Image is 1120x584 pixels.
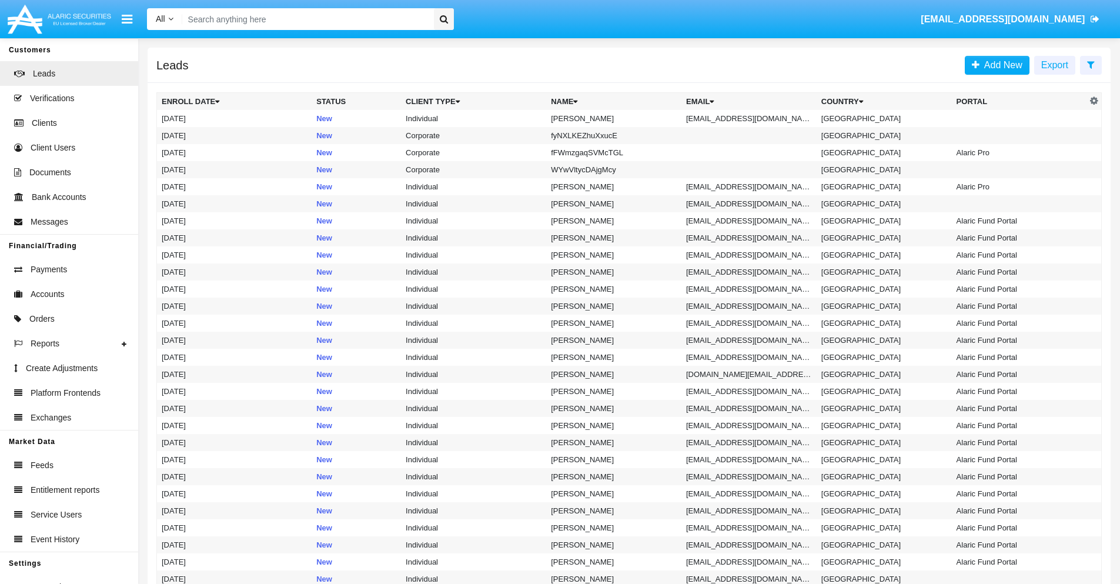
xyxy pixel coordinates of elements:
td: [EMAIL_ADDRESS][DOMAIN_NAME] [681,298,817,315]
td: [PERSON_NAME] [546,281,681,298]
td: New [312,263,401,281]
h5: Leads [156,61,189,70]
td: [DATE] [157,553,312,570]
td: [GEOGRAPHIC_DATA] [817,212,952,229]
td: Individual [401,468,546,485]
td: [PERSON_NAME] [546,417,681,434]
td: [EMAIL_ADDRESS][DOMAIN_NAME] [681,229,817,246]
img: Logo image [6,2,113,36]
td: [GEOGRAPHIC_DATA] [817,485,952,502]
td: [DATE] [157,229,312,246]
td: [EMAIL_ADDRESS][DOMAIN_NAME] [681,246,817,263]
td: Individual [401,229,546,246]
td: [PERSON_NAME] [546,229,681,246]
td: [EMAIL_ADDRESS][DOMAIN_NAME] [681,178,817,195]
td: New [312,451,401,468]
td: [PERSON_NAME] [546,298,681,315]
td: Alaric Fund Portal [952,281,1087,298]
td: [GEOGRAPHIC_DATA] [817,195,952,212]
td: Alaric Fund Portal [952,212,1087,229]
td: Alaric Fund Portal [952,536,1087,553]
td: Individual [401,383,546,400]
span: Client Users [31,142,75,154]
td: [EMAIL_ADDRESS][DOMAIN_NAME] [681,485,817,502]
td: Alaric Fund Portal [952,366,1087,383]
span: Add New [979,60,1022,70]
td: New [312,212,401,229]
span: Bank Accounts [32,191,86,203]
span: Messages [31,216,68,228]
td: WYwVltycDAjgMcy [546,161,681,178]
span: Payments [31,263,67,276]
td: [PERSON_NAME] [546,263,681,281]
th: Portal [952,93,1087,111]
td: New [312,161,401,178]
td: [GEOGRAPHIC_DATA] [817,468,952,485]
span: Verifications [30,92,74,105]
td: [PERSON_NAME] [546,178,681,195]
td: [PERSON_NAME] [546,502,681,519]
td: Alaric Fund Portal [952,553,1087,570]
td: [DATE] [157,281,312,298]
td: [DATE] [157,263,312,281]
a: [EMAIL_ADDRESS][DOMAIN_NAME] [915,3,1105,36]
td: [PERSON_NAME] [546,383,681,400]
td: [DATE] [157,144,312,161]
td: Individual [401,417,546,434]
td: Corporate [401,144,546,161]
td: [PERSON_NAME] [546,451,681,468]
td: [PERSON_NAME] [546,195,681,212]
td: [GEOGRAPHIC_DATA] [817,229,952,246]
td: Individual [401,281,546,298]
td: [GEOGRAPHIC_DATA] [817,519,952,536]
td: New [312,553,401,570]
td: [GEOGRAPHIC_DATA] [817,417,952,434]
td: New [312,332,401,349]
td: [PERSON_NAME] [546,246,681,263]
td: Individual [401,212,546,229]
td: Corporate [401,127,546,144]
td: New [312,519,401,536]
td: [EMAIL_ADDRESS][DOMAIN_NAME] [681,434,817,451]
td: [EMAIL_ADDRESS][DOMAIN_NAME] [681,349,817,366]
td: Alaric Fund Portal [952,246,1087,263]
td: [DATE] [157,468,312,485]
td: Alaric Fund Portal [952,332,1087,349]
td: Individual [401,246,546,263]
td: Individual [401,400,546,417]
td: Individual [401,298,546,315]
th: Country [817,93,952,111]
td: Individual [401,434,546,451]
td: [DATE] [157,127,312,144]
td: New [312,417,401,434]
button: Export [1034,56,1075,75]
td: [PERSON_NAME] [546,349,681,366]
td: [EMAIL_ADDRESS][DOMAIN_NAME] [681,281,817,298]
td: [EMAIL_ADDRESS][DOMAIN_NAME] [681,263,817,281]
td: New [312,315,401,332]
td: New [312,127,401,144]
td: Alaric Fund Portal [952,383,1087,400]
td: fyNXLKEZhuXxucE [546,127,681,144]
td: Individual [401,195,546,212]
td: fFWmzgaqSVMcTGL [546,144,681,161]
td: [GEOGRAPHIC_DATA] [817,144,952,161]
td: [EMAIL_ADDRESS][DOMAIN_NAME] [681,195,817,212]
td: [GEOGRAPHIC_DATA] [817,383,952,400]
td: Individual [401,553,546,570]
td: [EMAIL_ADDRESS][DOMAIN_NAME] [681,468,817,485]
td: [PERSON_NAME] [546,519,681,536]
span: Platform Frontends [31,387,101,399]
span: Entitlement reports [31,484,100,496]
td: [GEOGRAPHIC_DATA] [817,366,952,383]
td: [GEOGRAPHIC_DATA] [817,349,952,366]
td: [GEOGRAPHIC_DATA] [817,263,952,281]
td: [GEOGRAPHIC_DATA] [817,246,952,263]
span: [EMAIL_ADDRESS][DOMAIN_NAME] [921,14,1085,24]
td: Individual [401,519,546,536]
td: [DATE] [157,315,312,332]
th: Name [546,93,681,111]
td: [PERSON_NAME] [546,553,681,570]
span: Documents [29,166,71,179]
td: [GEOGRAPHIC_DATA] [817,315,952,332]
